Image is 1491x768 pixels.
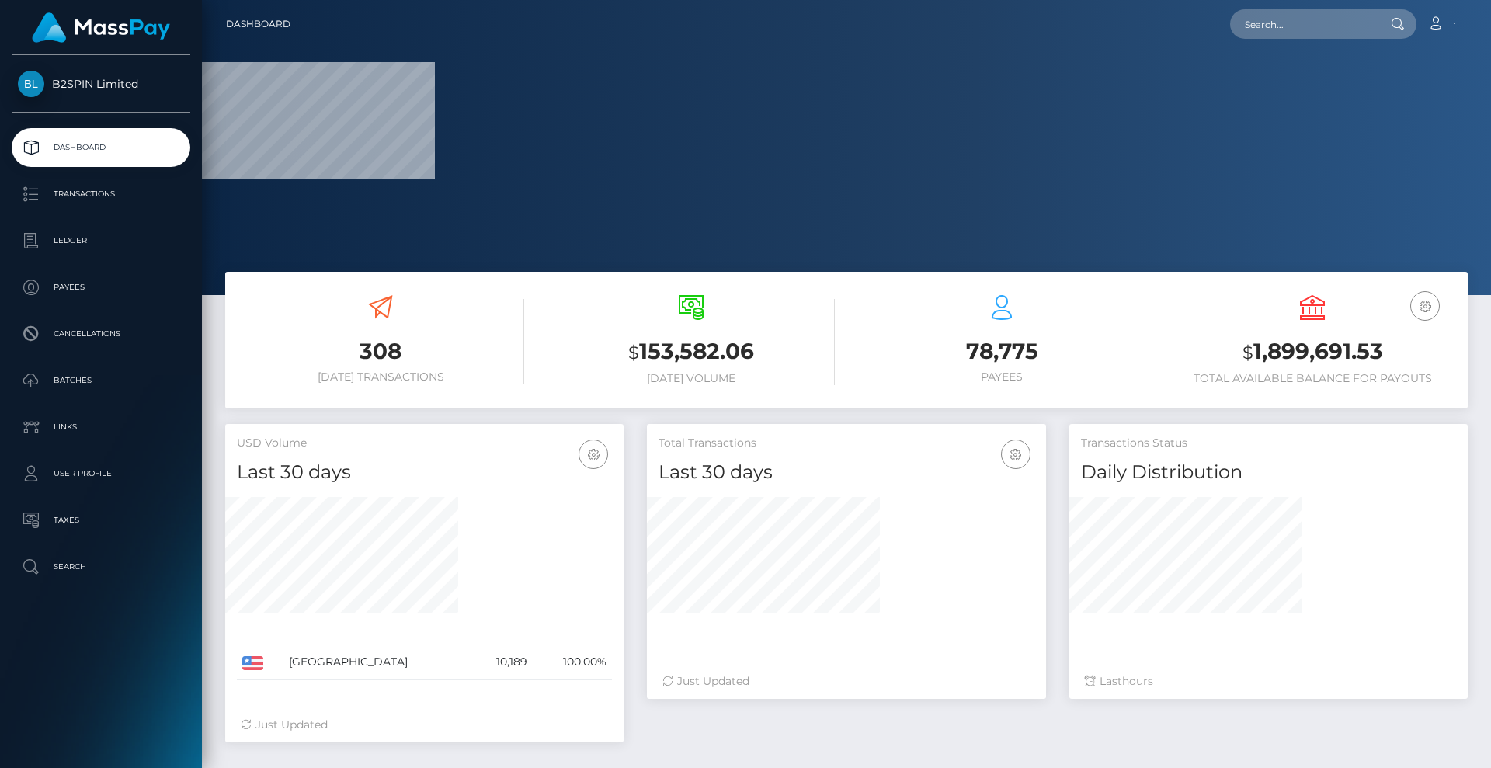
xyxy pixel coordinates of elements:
p: Cancellations [18,322,184,346]
span: B2SPIN Limited [12,77,190,91]
small: $ [628,342,639,363]
img: MassPay Logo [32,12,170,43]
p: User Profile [18,462,184,485]
h6: Total Available Balance for Payouts [1169,372,1456,385]
a: Batches [12,361,190,400]
h4: Last 30 days [659,459,1034,486]
small: $ [1242,342,1253,363]
p: Dashboard [18,136,184,159]
div: Last hours [1085,673,1452,690]
h3: 153,582.06 [547,336,835,368]
h3: 308 [237,336,524,367]
p: Search [18,555,184,579]
a: Transactions [12,175,190,214]
h5: Total Transactions [659,436,1034,451]
input: Search... [1230,9,1376,39]
img: B2SPIN Limited [18,71,44,97]
a: Ledger [12,221,190,260]
a: Search [12,547,190,586]
td: 100.00% [533,645,612,680]
p: Ledger [18,229,184,252]
h3: 1,899,691.53 [1169,336,1456,368]
a: Links [12,408,190,447]
h6: Payees [858,370,1145,384]
p: Taxes [18,509,184,532]
h6: [DATE] Volume [547,372,835,385]
img: US.png [242,656,263,670]
div: Just Updated [662,673,1030,690]
p: Batches [18,369,184,392]
h3: 78,775 [858,336,1145,367]
a: Payees [12,268,190,307]
a: Taxes [12,501,190,540]
p: Links [18,415,184,439]
a: Dashboard [226,8,290,40]
h4: Daily Distribution [1081,459,1456,486]
a: Dashboard [12,128,190,167]
p: Transactions [18,182,184,206]
a: Cancellations [12,314,190,353]
td: [GEOGRAPHIC_DATA] [283,645,472,680]
p: Payees [18,276,184,299]
td: 10,189 [472,645,533,680]
h6: [DATE] Transactions [237,370,524,384]
h4: Last 30 days [237,459,612,486]
a: User Profile [12,454,190,493]
h5: USD Volume [237,436,612,451]
div: Just Updated [241,717,608,733]
h5: Transactions Status [1081,436,1456,451]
